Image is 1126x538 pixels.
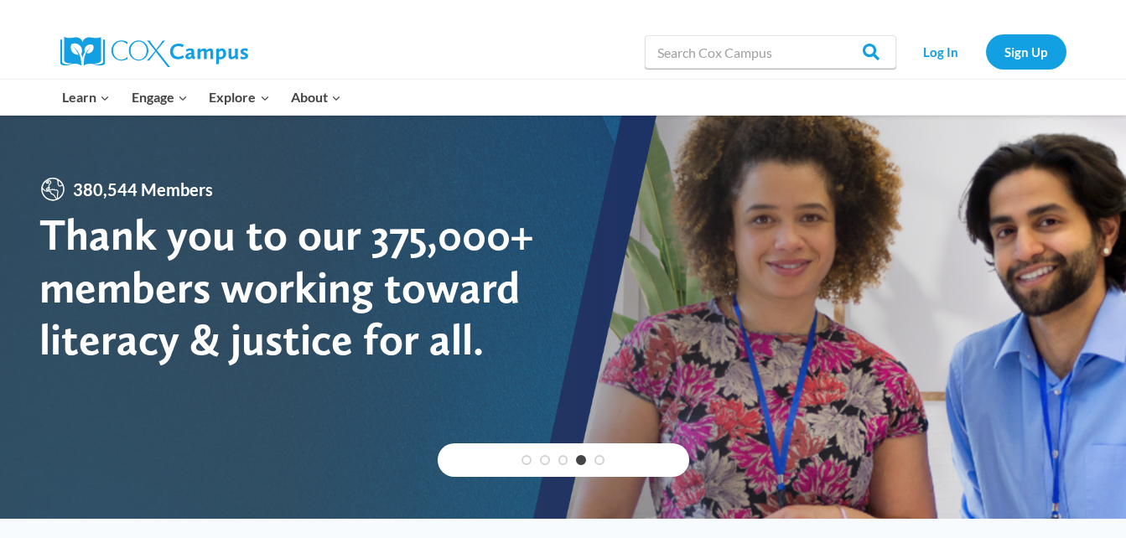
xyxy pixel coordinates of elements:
[132,86,188,108] span: Engage
[905,34,978,69] a: Log In
[52,80,352,115] nav: Primary Navigation
[291,86,341,108] span: About
[521,455,532,465] a: 1
[540,455,550,465] a: 2
[62,86,110,108] span: Learn
[594,455,605,465] a: 5
[645,35,896,69] input: Search Cox Campus
[66,176,220,203] span: 380,544 Members
[39,209,563,365] div: Thank you to our 375,000+ members working toward literacy & justice for all.
[905,34,1066,69] nav: Secondary Navigation
[558,455,568,465] a: 3
[60,37,248,67] img: Cox Campus
[986,34,1066,69] a: Sign Up
[576,455,586,465] a: 4
[209,86,269,108] span: Explore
